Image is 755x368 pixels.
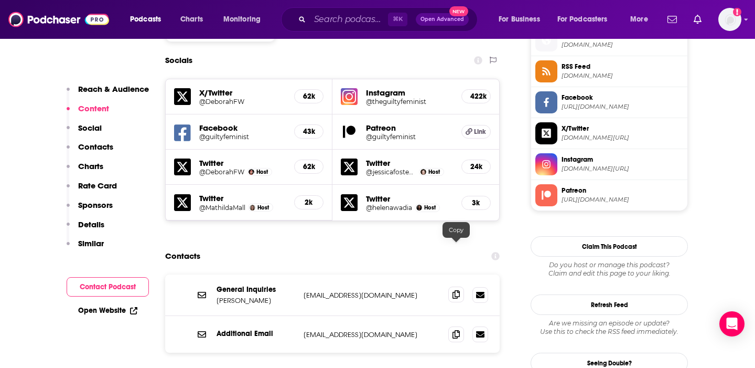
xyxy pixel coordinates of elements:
button: Social [67,123,102,142]
button: Contact Podcast [67,277,149,297]
p: Charts [78,161,103,171]
p: General Inquiries [217,285,295,294]
span: New [449,6,468,16]
h5: @DeborahFW [199,98,286,106]
img: iconImage [341,88,358,105]
button: Content [67,103,109,123]
button: Reach & Audience [67,84,149,103]
span: Logged in as megcassidy [718,8,741,31]
span: Do you host or manage this podcast? [531,261,688,269]
a: @jessicafostekew [366,168,416,176]
p: Content [78,103,109,113]
p: [EMAIL_ADDRESS][DOMAIN_NAME] [304,291,440,300]
button: Show profile menu [718,8,741,31]
h5: 2k [303,198,315,207]
a: @helenawadia [366,204,412,212]
h5: Twitter [199,158,286,168]
span: Host [256,169,268,175]
span: For Podcasters [557,12,608,27]
img: Mathilda Mallinson [250,205,255,211]
p: Similar [78,238,104,248]
a: Link [461,125,491,139]
a: @theguiltyfeminist [366,98,453,106]
span: RSS Feed [562,62,683,71]
button: Charts [67,161,103,181]
button: Rate Card [67,181,117,200]
a: Patreon[URL][DOMAIN_NAME] [535,184,683,206]
span: twitter.com/DeborahFW [562,134,683,142]
h5: Facebook [199,123,286,133]
div: Search podcasts, credits, & more... [291,7,488,31]
a: Instagram[DOMAIN_NAME][URL] [535,153,683,175]
span: Host [257,204,269,211]
h5: 24k [470,162,482,171]
a: @MathildaMall [199,204,245,212]
span: Instagram [562,155,683,164]
p: [PERSON_NAME] [217,296,295,305]
p: [EMAIL_ADDRESS][DOMAIN_NAME] [304,330,440,339]
a: @DeborahFW [199,168,244,176]
span: https://www.patreon.com/guiltyfeminist [562,196,683,204]
img: Podchaser - Follow, Share and Rate Podcasts [8,9,109,29]
input: Search podcasts, credits, & more... [310,11,388,28]
div: Are we missing an episode or update? Use this to check the RSS feed immediately. [531,319,688,336]
span: guiltyfeminist.com [562,41,683,49]
p: Contacts [78,142,113,152]
span: ⌘ K [388,13,407,26]
button: open menu [491,11,553,28]
a: @guiltyfeminist [366,133,453,141]
a: Show notifications dropdown [689,10,706,28]
span: Patreon [562,186,683,195]
span: Open Advanced [420,17,464,22]
span: instagram.com/theguiltyfeminist [562,165,683,173]
h5: 62k [303,162,315,171]
div: Claim and edit this page to your liking. [531,261,688,278]
h5: X/Twitter [199,88,286,98]
button: Open AdvancedNew [416,13,469,26]
div: Copy [443,222,470,238]
button: Details [67,219,104,239]
img: Helena Wadia [416,205,422,211]
p: Social [78,123,102,133]
span: Link [474,128,486,136]
span: Host [428,169,440,175]
img: Deborah Frances [249,169,254,175]
button: open menu [123,11,175,28]
span: https://www.facebook.com/guiltyfeminist [562,103,683,111]
p: Rate Card [78,181,117,191]
a: RSS Feed[DOMAIN_NAME] [535,60,683,82]
span: Facebook [562,93,683,102]
h5: 62k [303,92,315,101]
a: Charts [174,11,209,28]
a: Jessica Fostekew [420,169,426,175]
div: Open Intercom Messenger [719,311,745,337]
button: Claim This Podcast [531,236,688,257]
span: Charts [180,12,203,27]
span: More [630,12,648,27]
span: Monitoring [223,12,261,27]
span: X/Twitter [562,124,683,133]
p: Sponsors [78,200,113,210]
img: User Profile [718,8,741,31]
h5: Patreon [366,123,453,133]
a: @guiltyfeminist [199,133,286,141]
h5: Instagram [366,88,453,98]
button: open menu [551,11,623,28]
a: Open Website [78,306,137,315]
h5: 422k [470,92,482,101]
a: Facebook[URL][DOMAIN_NAME] [535,91,683,113]
button: Similar [67,238,104,258]
h5: Twitter [199,193,286,203]
button: Refresh Feed [531,295,688,315]
svg: Add a profile image [733,8,741,16]
h5: 43k [303,127,315,136]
